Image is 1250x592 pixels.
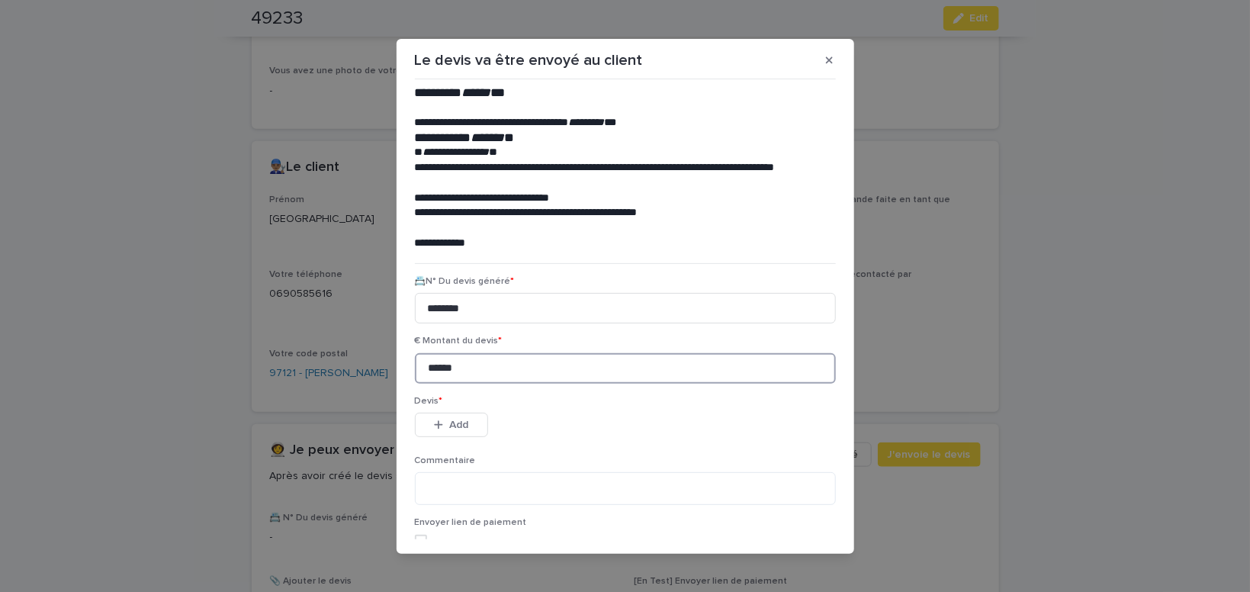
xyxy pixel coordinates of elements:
span: Envoyer lien de paiement [415,518,527,527]
span: 📇N° Du devis généré [415,277,515,286]
p: Le devis va être envoyé au client [415,51,643,69]
span: Commentaire [415,456,476,465]
button: Add [415,413,488,437]
span: € Montant du devis [415,336,503,346]
span: Add [449,420,468,430]
span: Devis [415,397,443,406]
